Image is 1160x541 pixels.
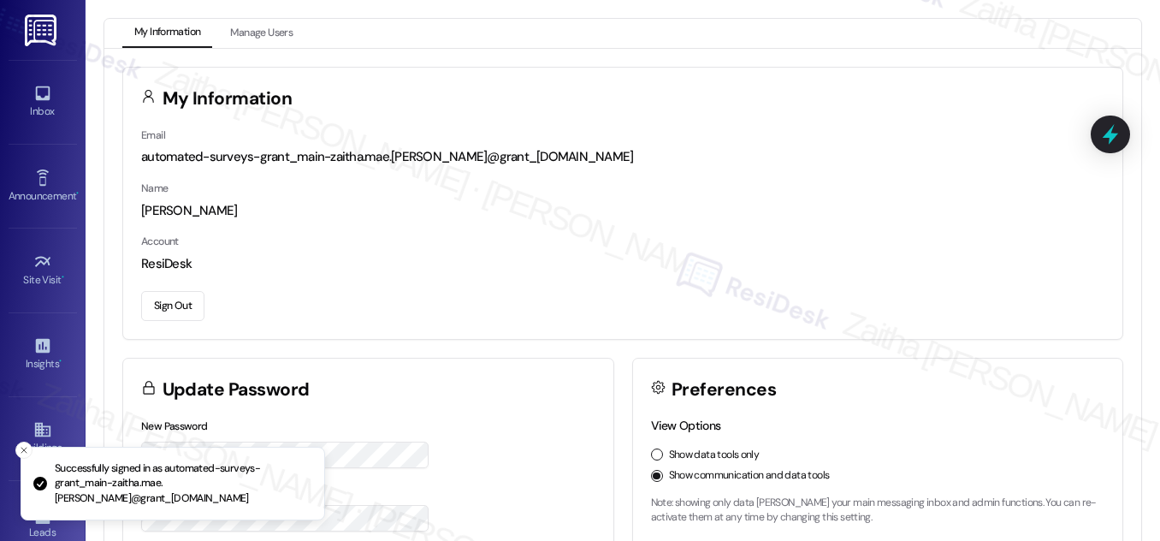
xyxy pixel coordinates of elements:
[141,148,1104,166] div: automated-surveys-grant_main-zaitha.mae.[PERSON_NAME]@grant_[DOMAIN_NAME]
[672,381,776,399] h3: Preferences
[25,15,60,46] img: ResiDesk Logo
[141,291,204,321] button: Sign Out
[9,331,77,378] a: Insights •
[651,496,1105,526] p: Note: showing only data [PERSON_NAME] your main messaging inbox and admin functions. You can re-a...
[9,247,77,294] a: Site Visit •
[141,255,1104,273] div: ResiDesk
[62,271,64,283] span: •
[669,448,760,463] label: Show data tools only
[59,355,62,367] span: •
[163,90,293,108] h3: My Information
[122,19,212,48] button: My Information
[141,202,1104,220] div: [PERSON_NAME]
[141,128,165,142] label: Email
[9,415,77,461] a: Buildings
[141,181,169,195] label: Name
[76,187,79,199] span: •
[9,79,77,125] a: Inbox
[218,19,305,48] button: Manage Users
[669,468,830,484] label: Show communication and data tools
[163,381,310,399] h3: Update Password
[141,235,179,248] label: Account
[55,461,311,507] p: Successfully signed in as automated-surveys-grant_main-zaitha.mae.[PERSON_NAME]@grant_[DOMAIN_NAME]
[15,442,33,459] button: Close toast
[141,419,208,433] label: New Password
[651,418,721,433] label: View Options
